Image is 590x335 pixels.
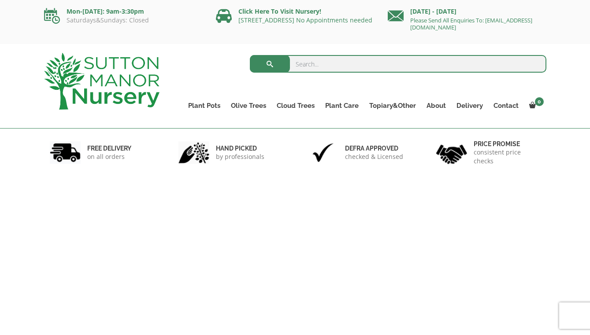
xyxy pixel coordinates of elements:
[238,16,372,24] a: [STREET_ADDRESS] No Appointments needed
[238,7,321,15] a: Click Here To Visit Nursery!
[44,6,203,17] p: Mon-[DATE]: 9am-3:30pm
[345,144,403,152] h6: Defra approved
[474,148,541,166] p: consistent price checks
[451,99,488,112] a: Delivery
[421,99,451,112] a: About
[271,99,320,112] a: Cloud Trees
[87,152,131,161] p: on all orders
[44,53,160,110] img: logo
[410,16,532,31] a: Please Send All Enquiries To: [EMAIL_ADDRESS][DOMAIN_NAME]
[44,17,203,24] p: Saturdays&Sundays: Closed
[226,99,271,112] a: Olive Trees
[488,99,524,112] a: Contact
[524,99,546,112] a: 0
[388,6,546,17] p: [DATE] - [DATE]
[178,141,209,164] img: 2.jpg
[308,141,338,164] img: 3.jpg
[250,55,546,73] input: Search...
[345,152,403,161] p: checked & Licensed
[216,144,264,152] h6: hand picked
[50,141,81,164] img: 1.jpg
[183,99,226,112] a: Plant Pots
[535,97,544,106] span: 0
[364,99,421,112] a: Topiary&Other
[216,152,264,161] p: by professionals
[87,144,131,152] h6: FREE DELIVERY
[320,99,364,112] a: Plant Care
[474,140,541,148] h6: Price promise
[436,139,467,166] img: 4.jpg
